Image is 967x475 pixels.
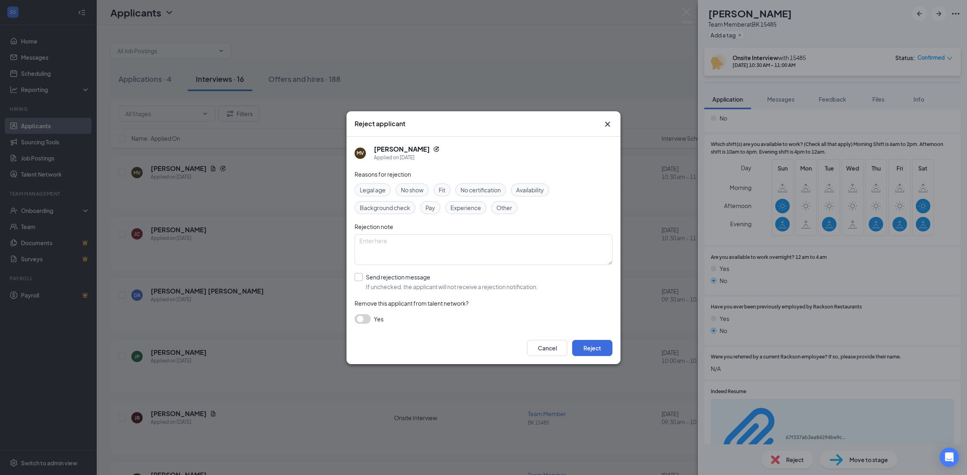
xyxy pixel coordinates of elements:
span: No show [401,185,423,194]
div: Open Intercom Messenger [940,448,959,467]
span: Fit [439,185,445,194]
button: Close [603,119,612,129]
span: Remove this applicant from talent network? [355,300,469,307]
h5: [PERSON_NAME] [374,145,430,154]
span: Yes [374,314,384,324]
span: Pay [425,203,435,212]
svg: Reapply [433,146,440,152]
span: Other [496,203,512,212]
span: No certification [461,185,501,194]
span: Legal age [360,185,386,194]
h3: Reject applicant [355,119,405,128]
span: Availability [516,185,544,194]
svg: Cross [603,119,612,129]
span: Rejection note [355,223,393,230]
div: MV [357,150,364,156]
span: Background check [360,203,410,212]
button: Reject [572,340,612,356]
span: Reasons for rejection [355,171,411,178]
div: Applied on [DATE] [374,154,440,162]
button: Cancel [527,340,567,356]
span: Experience [450,203,481,212]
